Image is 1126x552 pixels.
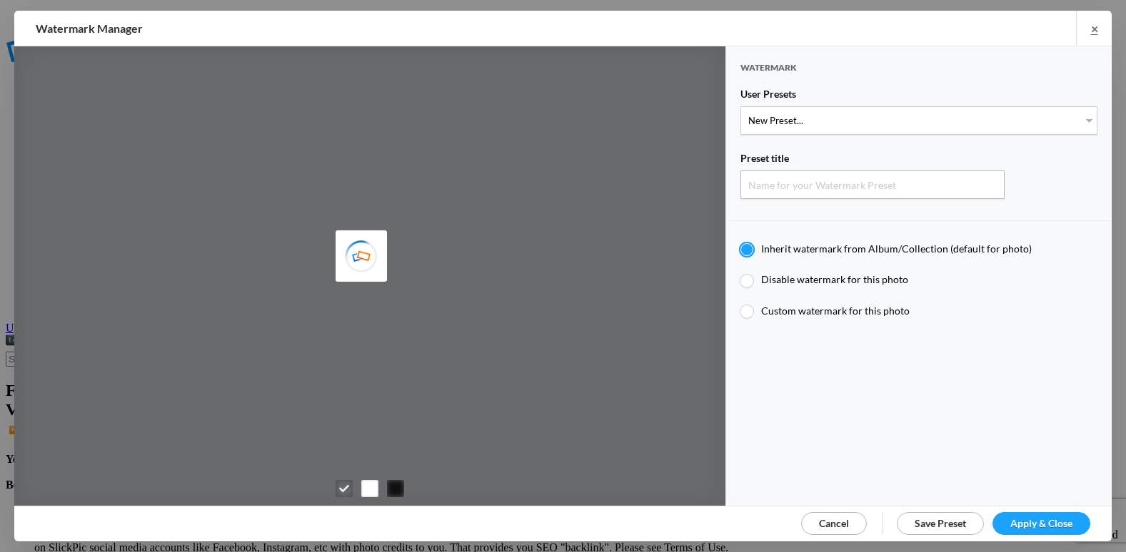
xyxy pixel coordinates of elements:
h2: Watermark Manager [36,11,717,46]
a: × [1076,11,1112,46]
span: Inherit watermark from Album/Collection (default for photo) [761,242,1032,255]
span: Cancel [819,517,849,529]
a: Cancel [801,512,867,535]
a: Apply & Close [992,512,1090,535]
span: Save Preset [915,517,966,529]
input: Name for your Watermark Preset [740,170,1005,199]
span: Disable watermark for this photo [761,273,908,285]
span: Watermark [740,62,797,86]
span: Preset title [740,152,789,170]
span: Apply & Close [1010,517,1072,529]
span: Custom watermark for this photo [761,305,910,317]
span: User Presets [740,88,796,106]
a: Save Preset [897,512,984,535]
